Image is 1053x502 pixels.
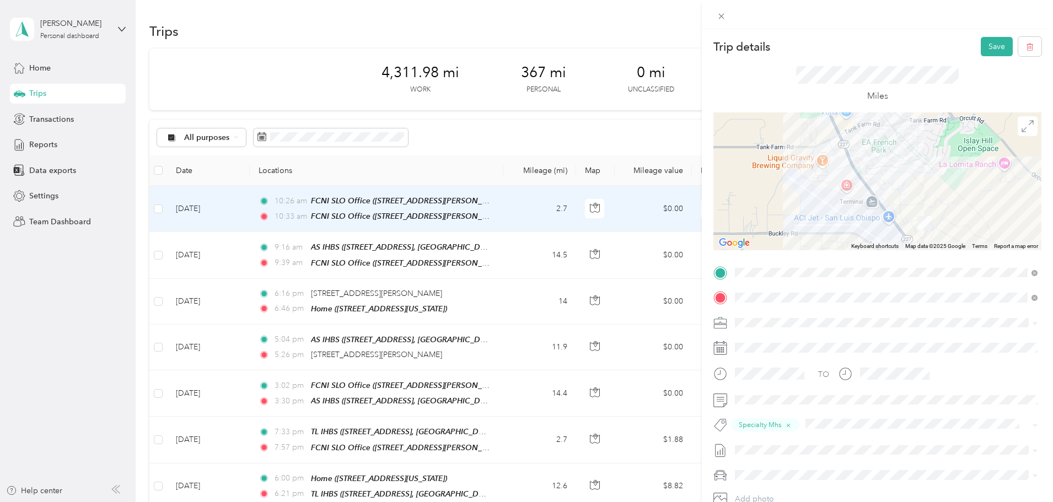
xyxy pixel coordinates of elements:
a: Report a map error [994,243,1038,249]
a: Terms (opens in new tab) [972,243,987,249]
button: Specialty Mhs [731,418,799,432]
span: Map data ©2025 Google [905,243,965,249]
p: Trip details [713,39,770,55]
div: TO [818,369,829,380]
button: Keyboard shortcuts [851,242,899,250]
span: Specialty Mhs [739,420,781,430]
p: Miles [867,89,888,103]
button: Save [981,37,1013,56]
a: Open this area in Google Maps (opens a new window) [716,236,753,250]
iframe: Everlance-gr Chat Button Frame [991,440,1053,502]
img: Google [716,236,753,250]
